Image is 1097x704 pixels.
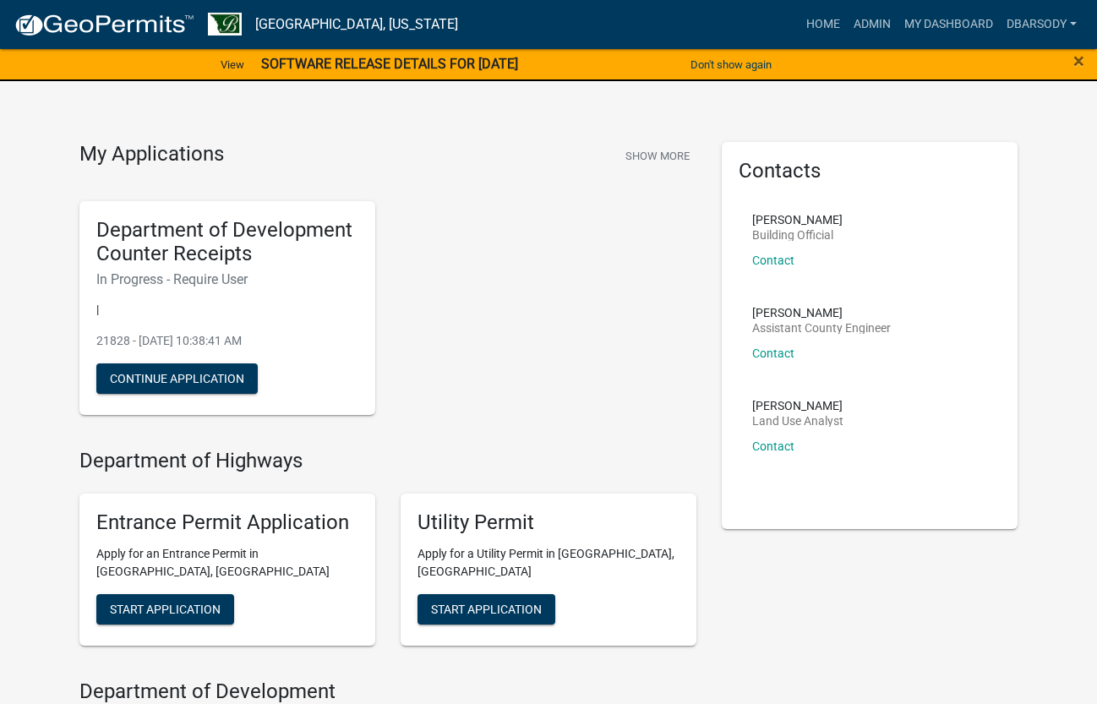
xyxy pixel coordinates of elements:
[752,214,843,226] p: [PERSON_NAME]
[752,229,843,241] p: Building Official
[96,271,358,287] h6: In Progress - Require User
[752,439,794,453] a: Contact
[752,254,794,267] a: Contact
[752,400,843,412] p: [PERSON_NAME]
[96,332,358,350] p: 21828 - [DATE] 10:38:41 AM
[619,142,696,170] button: Show More
[1073,51,1084,71] button: Close
[96,594,234,625] button: Start Application
[847,8,898,41] a: Admin
[110,602,221,615] span: Start Application
[800,8,847,41] a: Home
[752,415,843,427] p: Land Use Analyst
[208,13,242,35] img: Benton County, Minnesota
[79,142,224,167] h4: My Applications
[684,51,778,79] button: Don't show again
[261,56,518,72] strong: SOFTWARE RELEASE DETAILS FOR [DATE]
[898,8,1000,41] a: My Dashboard
[752,322,891,334] p: Assistant County Engineer
[739,159,1001,183] h5: Contacts
[418,510,679,535] h5: Utility Permit
[418,545,679,581] p: Apply for a Utility Permit in [GEOGRAPHIC_DATA], [GEOGRAPHIC_DATA]
[96,218,358,267] h5: Department of Development Counter Receipts
[431,602,542,615] span: Start Application
[1073,49,1084,73] span: ×
[96,545,358,581] p: Apply for an Entrance Permit in [GEOGRAPHIC_DATA], [GEOGRAPHIC_DATA]
[214,51,251,79] a: View
[255,10,458,39] a: [GEOGRAPHIC_DATA], [US_STATE]
[96,363,258,394] button: Continue Application
[1000,8,1083,41] a: Dbarsody
[96,301,358,319] p: |
[79,449,696,473] h4: Department of Highways
[752,307,891,319] p: [PERSON_NAME]
[96,510,358,535] h5: Entrance Permit Application
[418,594,555,625] button: Start Application
[79,679,696,704] h4: Department of Development
[752,347,794,360] a: Contact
